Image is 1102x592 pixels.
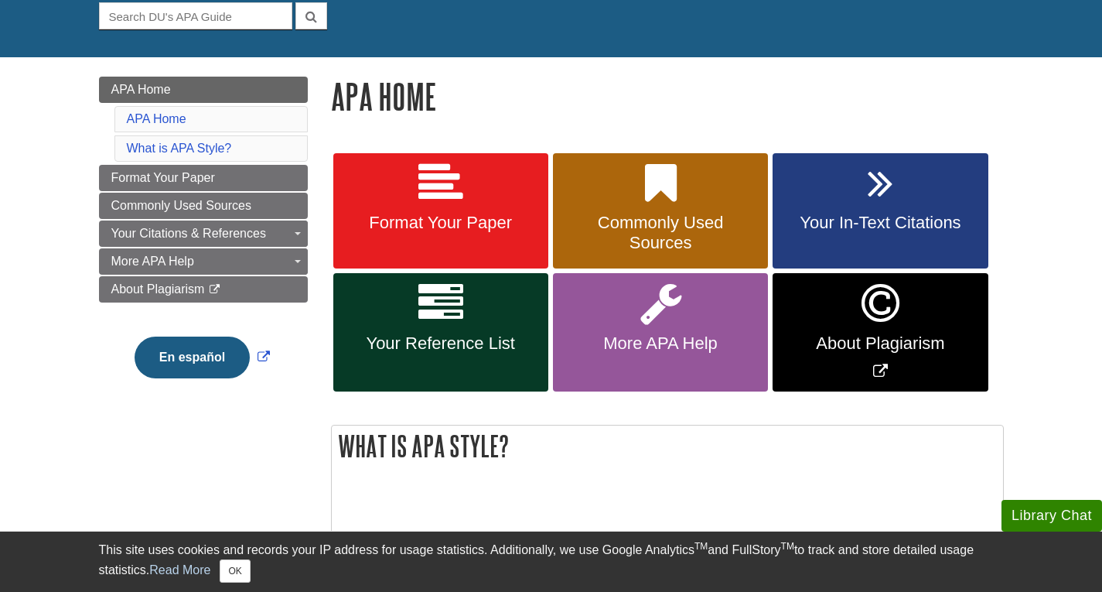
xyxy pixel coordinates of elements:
span: Format Your Paper [111,171,215,184]
h2: What is APA Style? [332,426,1003,467]
button: En español [135,337,250,378]
a: Your Reference List [333,273,548,392]
span: About Plagiarism [111,282,205,296]
a: Read More [149,563,210,577]
a: More APA Help [99,248,308,275]
span: About Plagiarism [784,334,976,354]
div: Guide Page Menu [99,77,308,405]
a: Your In-Text Citations [773,153,988,269]
a: Format Your Paper [99,165,308,191]
a: About Plagiarism [99,276,308,303]
sup: TM [781,541,794,552]
span: Your Reference List [345,334,537,354]
sup: TM [694,541,708,552]
span: APA Home [111,83,171,96]
h1: APA Home [331,77,1004,116]
span: Your In-Text Citations [784,213,976,233]
span: Commonly Used Sources [111,199,251,212]
a: Commonly Used Sources [553,153,768,269]
input: Search DU's APA Guide [99,2,292,29]
a: Your Citations & References [99,221,308,247]
i: This link opens in a new window [208,285,221,295]
a: Link opens in new window [131,351,274,364]
button: Library Chat [1001,500,1102,532]
span: Format Your Paper [345,213,537,233]
a: APA Home [127,112,186,125]
a: Link opens in new window [773,273,988,392]
a: Format Your Paper [333,153,548,269]
a: More APA Help [553,273,768,392]
span: Your Citations & References [111,227,266,240]
span: More APA Help [111,255,194,268]
span: More APA Help [565,334,756,354]
span: Commonly Used Sources [565,213,756,253]
div: This site uses cookies and records your IP address for usage statistics. Additionally, we use Goo... [99,541,1004,583]
a: Commonly Used Sources [99,193,308,219]
button: Close [220,559,250,583]
a: APA Home [99,77,308,103]
a: What is APA Style? [127,142,232,155]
